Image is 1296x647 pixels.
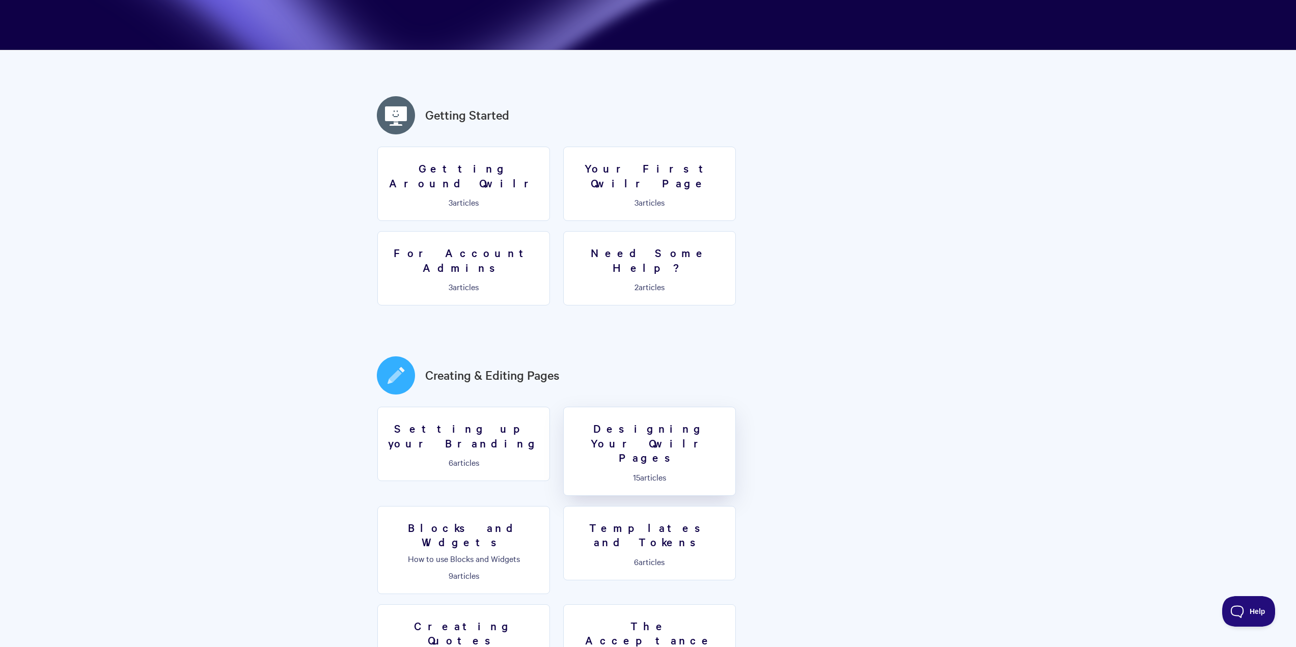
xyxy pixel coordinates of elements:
[633,471,640,483] span: 15
[377,147,550,221] a: Getting Around Qwilr 3articles
[377,407,550,481] a: Setting up your Branding 6articles
[563,231,736,305] a: Need Some Help? 2articles
[384,198,543,207] p: articles
[563,506,736,580] a: Templates and Tokens 6articles
[377,231,550,305] a: For Account Admins 3articles
[570,472,729,482] p: articles
[570,557,729,566] p: articles
[384,571,543,580] p: articles
[635,281,639,292] span: 2
[570,282,729,291] p: articles
[1222,596,1276,627] iframe: Toggle Customer Support
[384,520,543,549] h3: Blocks and Widgets
[570,245,729,274] h3: Need Some Help?
[425,106,509,124] a: Getting Started
[384,421,543,450] h3: Setting up your Branding
[570,198,729,207] p: articles
[384,161,543,190] h3: Getting Around Qwilr
[384,282,543,291] p: articles
[449,570,453,581] span: 9
[570,520,729,549] h3: Templates and Tokens
[634,556,639,567] span: 6
[563,407,736,496] a: Designing Your Qwilr Pages 15articles
[384,554,543,563] p: How to use Blocks and Widgets
[384,458,543,467] p: articles
[449,457,453,468] span: 6
[570,161,729,190] h3: Your First Qwilr Page
[570,421,729,465] h3: Designing Your Qwilr Pages
[563,147,736,221] a: Your First Qwilr Page 3articles
[425,366,560,384] a: Creating & Editing Pages
[449,196,453,208] span: 3
[384,245,543,274] h3: For Account Admins
[449,281,453,292] span: 3
[377,506,550,594] a: Blocks and Widgets How to use Blocks and Widgets 9articles
[635,196,639,208] span: 3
